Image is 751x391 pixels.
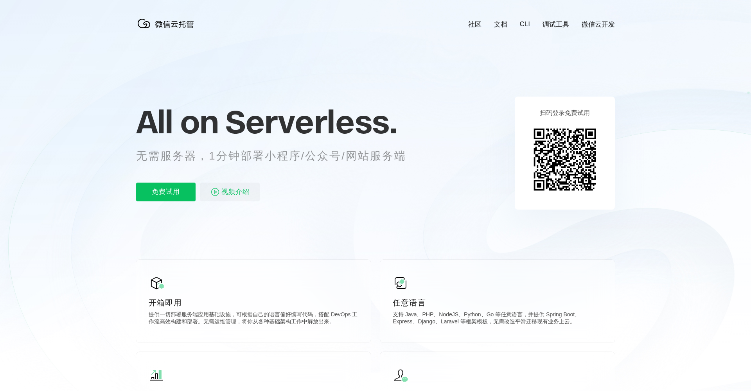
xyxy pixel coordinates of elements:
span: 视频介绍 [221,183,250,201]
a: 微信云托管 [136,26,199,32]
img: 微信云托管 [136,16,199,31]
p: 支持 Java、PHP、NodeJS、Python、Go 等任意语言，并提供 Spring Boot、Express、Django、Laravel 等框架模板，无需改造平滑迁移现有业务上云。 [393,311,602,327]
img: video_play.svg [210,187,220,197]
p: 无需服务器，1分钟部署小程序/公众号/网站服务端 [136,148,421,164]
p: 免费试用 [136,183,196,201]
p: 扫码登录免费试用 [540,109,590,117]
p: 开箱即用 [149,297,358,308]
a: 调试工具 [543,20,569,29]
a: 社区 [468,20,482,29]
span: Serverless. [225,102,397,141]
span: All on [136,102,218,141]
a: CLI [520,20,530,28]
p: 提供一切部署服务端应用基础设施，可根据自己的语言偏好编写代码，搭配 DevOps 工作流高效构建和部署。无需运维管理，将你从各种基础架构工作中解放出来。 [149,311,358,327]
a: 文档 [494,20,507,29]
a: 微信云开发 [582,20,615,29]
p: 任意语言 [393,297,602,308]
